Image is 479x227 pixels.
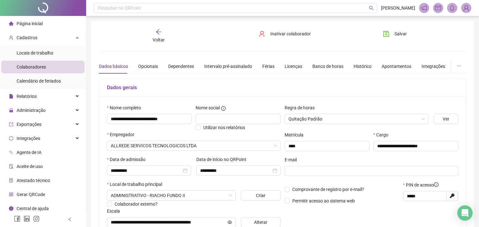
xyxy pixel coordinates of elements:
[369,6,374,11] span: search
[17,35,37,40] span: Cadastros
[17,108,46,113] span: Administração
[434,114,458,124] button: Ver
[378,29,412,39] button: Salvar
[9,21,13,26] span: home
[422,63,445,70] div: Integrações
[382,63,411,70] div: Apontamentos
[196,156,251,163] label: Data de início no QRPoint
[9,108,13,113] span: lock
[228,220,232,224] span: eye
[111,141,277,150] span: ALLREDE SERVICOS TECNOLOGICOS LTDA
[17,64,46,70] span: Colaboradores
[373,131,393,138] label: Cargo
[196,104,220,111] span: Nome social
[204,63,252,70] div: Intervalo pré-assinalado
[17,136,40,141] span: Integrações
[381,4,415,11] span: [PERSON_NAME]
[138,63,158,70] div: Opcionais
[9,192,13,197] span: qrcode
[259,31,265,37] span: user-delete
[107,104,145,111] label: Nome completo
[254,29,316,39] button: Inativar colaborador
[270,30,311,37] span: Inativar colaborador
[9,178,13,183] span: solution
[99,63,128,70] div: Dados básicos
[17,192,45,197] span: Gerar QRCode
[17,122,41,127] span: Exportações
[285,63,302,70] div: Licenças
[107,131,138,138] label: Empregador
[203,125,245,130] span: Utilizar nos relatórios
[9,136,13,141] span: sync
[394,30,407,37] span: Salvar
[17,21,43,26] span: Página inicial
[285,104,319,111] label: Regra de horas
[406,181,438,188] span: PIN de acesso
[421,5,427,11] span: notification
[107,156,150,163] label: Data de admissão
[221,106,226,111] span: info-circle
[443,115,449,122] span: Ver
[17,50,53,55] span: Locais de trabalho
[354,63,371,70] div: Histórico
[111,191,232,200] span: ADMINISTRATIVO - RIACHO FUNDO II
[33,216,40,222] span: instagram
[434,182,438,187] span: info-circle
[285,131,308,138] label: Matrícula
[9,122,13,127] span: export
[9,35,13,40] span: user-add
[435,5,441,11] span: mail
[256,192,266,199] span: Criar
[9,164,13,169] span: audit
[17,150,41,155] span: Agente de IA
[14,216,20,222] span: facebook
[107,84,458,92] h5: Dados gerais
[17,164,43,169] span: Aceite de uso
[115,201,158,207] span: Colaborador externo?
[17,94,37,99] span: Relatórios
[68,217,72,222] span: left
[457,205,473,221] div: Open Intercom Messenger
[155,29,162,35] span: arrow-left
[9,94,13,99] span: file
[168,63,194,70] div: Dependentes
[254,219,267,226] span: Alterar
[457,64,461,68] span: ellipsis
[17,178,50,183] span: Atestado técnico
[17,206,49,211] span: Central de ajuda
[288,114,425,124] span: Quitação Padrão
[449,5,455,11] span: bell
[241,190,281,201] button: Criar
[262,63,274,70] div: Férias
[383,31,389,37] span: save
[9,206,13,211] span: info-circle
[153,37,165,42] span: Voltar
[452,59,466,74] button: ellipsis
[312,63,343,70] div: Banco de horas
[461,3,471,13] img: 75596
[292,187,364,192] span: Comprovante de registro por e-mail?
[285,156,301,163] label: E-mail
[17,78,61,84] span: Calendário de feriados
[292,198,355,203] span: Permitir acesso ao sistema web
[24,216,30,222] span: linkedin
[107,181,166,188] label: Local de trabalho principal
[107,208,124,215] label: Escala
